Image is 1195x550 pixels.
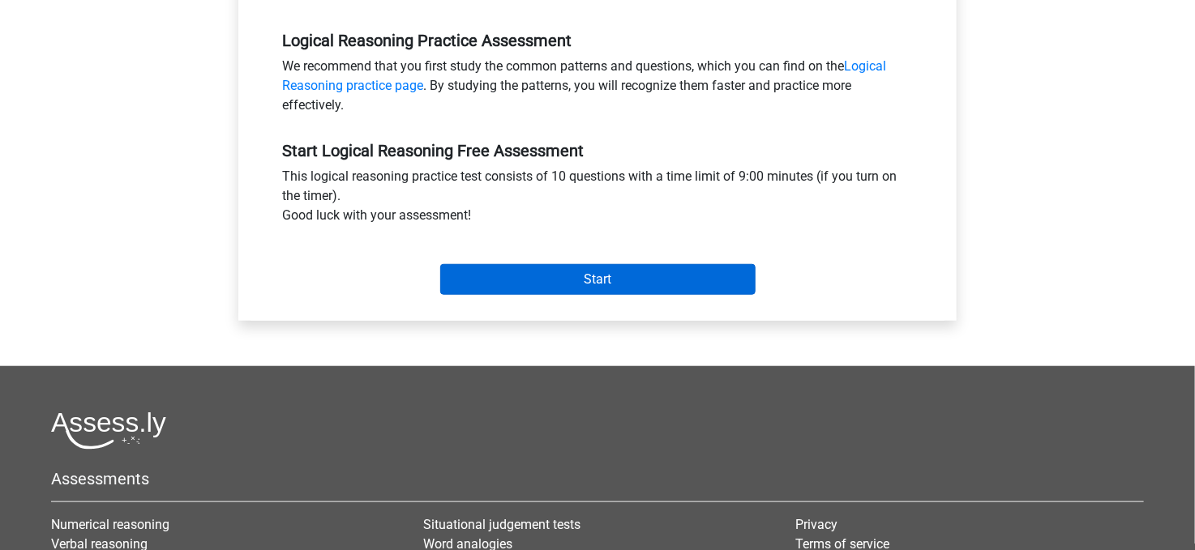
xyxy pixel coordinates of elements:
a: Numerical reasoning [51,517,169,532]
a: Situational judgement tests [423,517,580,532]
input: Start [440,264,756,295]
h5: Start Logical Reasoning Free Assessment [282,141,913,160]
h5: Logical Reasoning Practice Assessment [282,31,913,50]
h5: Assessments [51,469,1144,488]
img: Assessly logo [51,411,166,450]
div: This logical reasoning practice test consists of 10 questions with a time limit of 9:00 minutes (... [270,167,925,232]
a: Privacy [796,517,838,532]
div: We recommend that you first study the common patterns and questions, which you can find on the . ... [270,57,925,122]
